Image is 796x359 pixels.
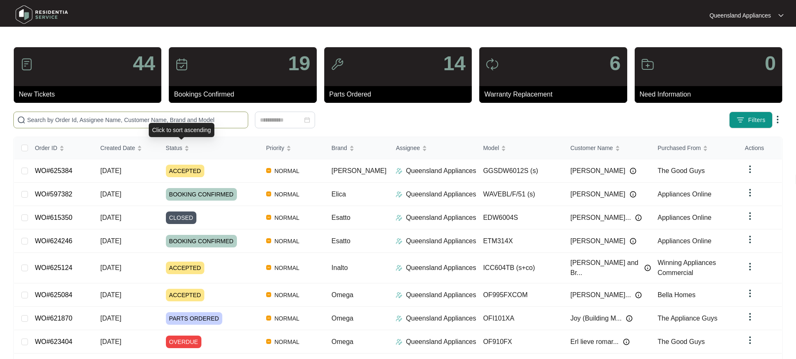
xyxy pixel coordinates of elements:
td: ICC604TB (s+co) [476,253,564,283]
span: [DATE] [100,237,121,244]
img: Info icon [635,214,642,221]
a: WO#615350 [35,214,72,221]
span: NORMAL [271,290,303,300]
img: icon [641,58,654,71]
span: ACCEPTED [166,262,204,274]
span: PARTS ORDERED [166,312,222,325]
span: The Good Guys [658,338,705,345]
span: [PERSON_NAME]... [570,290,631,300]
td: WAVEBL/F/51 (s) [476,183,564,206]
span: Omega [331,338,353,345]
a: WO#624246 [35,237,72,244]
span: [DATE] [100,338,121,345]
td: ETM314X [476,229,564,253]
span: BOOKING CONFIRMED [166,188,237,201]
p: Warranty Replacement [484,89,627,99]
th: Created Date [94,137,159,159]
img: dropdown arrow [745,312,755,322]
span: [PERSON_NAME] [331,167,387,174]
img: Info icon [630,238,636,244]
a: WO#625084 [35,291,72,298]
span: [DATE] [100,315,121,322]
span: CLOSED [166,211,197,224]
img: Assigner Icon [396,214,402,221]
span: NORMAL [271,337,303,347]
img: Vercel Logo [266,191,271,196]
td: OFI101XA [476,307,564,330]
span: Order ID [35,143,57,153]
img: dropdown arrow [745,335,755,345]
span: Bella Homes [658,291,696,298]
span: [DATE] [100,214,121,221]
img: Assigner Icon [396,265,402,271]
img: Info icon [630,168,636,174]
span: [PERSON_NAME] and Br... [570,258,640,278]
img: Info icon [626,315,633,322]
img: Vercel Logo [266,215,271,220]
span: NORMAL [271,189,303,199]
img: Assigner Icon [396,339,402,345]
span: Elica [331,191,346,198]
span: NORMAL [271,166,303,176]
span: Status [166,143,183,153]
p: Queensland Appliances [710,11,771,20]
img: icon [486,58,499,71]
span: [DATE] [100,167,121,174]
span: ACCEPTED [166,165,204,177]
span: OVERDUE [166,336,201,348]
span: Omega [331,315,353,322]
img: Vercel Logo [266,168,271,173]
span: Customer Name [570,143,613,153]
p: Queensland Appliances [406,166,476,176]
span: Winning Appliances Commercial [658,259,716,276]
img: Assigner Icon [396,238,402,244]
img: dropdown arrow [778,13,783,18]
p: 6 [610,53,621,74]
th: Actions [738,137,782,159]
img: Assigner Icon [396,292,402,298]
span: Inalto [331,264,348,271]
span: Appliances Online [658,237,712,244]
th: Assignee [389,137,476,159]
p: Queensland Appliances [406,263,476,273]
img: dropdown arrow [745,211,755,221]
span: NORMAL [271,263,303,273]
td: EDW6004S [476,206,564,229]
a: WO#597382 [35,191,72,198]
p: Bookings Confirmed [174,89,316,99]
p: 0 [765,53,776,74]
span: Erl lieve romar... [570,337,619,347]
img: icon [20,58,33,71]
td: GGSDW6012S (s) [476,159,564,183]
img: dropdown arrow [745,164,755,174]
span: Created Date [100,143,135,153]
a: WO#621870 [35,315,72,322]
span: NORMAL [271,213,303,223]
img: Vercel Logo [266,265,271,270]
p: Queensland Appliances [406,313,476,323]
img: Assigner Icon [396,315,402,322]
span: Filters [748,116,765,125]
img: Assigner Icon [396,191,402,198]
span: [DATE] [100,191,121,198]
th: Status [159,137,259,159]
span: NORMAL [271,313,303,323]
span: Brand [331,143,347,153]
a: WO#625384 [35,167,72,174]
p: Queensland Appliances [406,236,476,246]
th: Priority [259,137,325,159]
th: Brand [325,137,389,159]
img: Info icon [644,265,651,271]
span: Appliances Online [658,191,712,198]
img: Vercel Logo [266,238,271,243]
span: ACCEPTED [166,289,204,301]
span: Joy (Building M... [570,313,622,323]
img: search-icon [17,116,25,124]
span: [DATE] [100,264,121,271]
p: 44 [133,53,155,74]
span: Purchased From [658,143,701,153]
img: filter icon [736,116,745,124]
img: icon [331,58,344,71]
a: WO#623404 [35,338,72,345]
span: Omega [331,291,353,298]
